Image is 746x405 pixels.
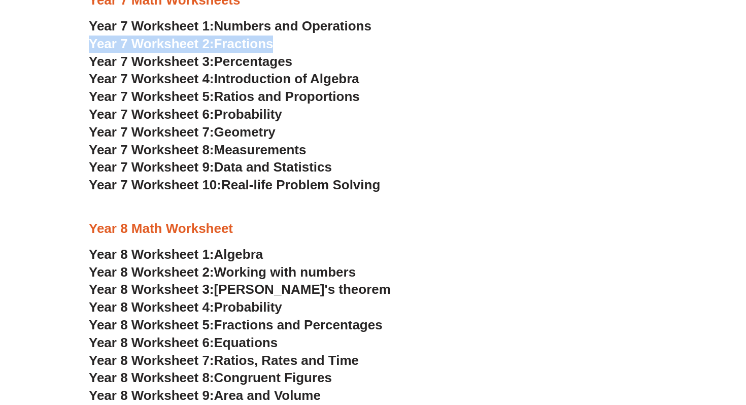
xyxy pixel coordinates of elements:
span: Numbers and Operations [214,18,371,33]
span: Year 8 Worksheet 2: [89,264,214,280]
a: Year 7 Worksheet 3:Percentages [89,54,292,69]
span: Ratios, Rates and Time [214,353,359,368]
span: Working with numbers [214,264,356,280]
span: Year 7 Worksheet 6: [89,107,214,122]
span: Year 7 Worksheet 4: [89,71,214,86]
a: Year 7 Worksheet 10:Real-life Problem Solving [89,177,380,192]
span: Year 8 Worksheet 4: [89,299,214,315]
span: Year 7 Worksheet 9: [89,159,214,175]
span: Year 7 Worksheet 5: [89,89,214,104]
span: Year 7 Worksheet 2: [89,36,214,51]
a: Year 8 Worksheet 1:Algebra [89,247,263,262]
a: Year 7 Worksheet 5:Ratios and Proportions [89,89,360,104]
span: Real-life Problem Solving [221,177,380,192]
span: Measurements [214,142,307,157]
h3: Year 8 Math Worksheet [89,220,657,238]
span: Equations [214,335,278,350]
a: Year 7 Worksheet 7:Geometry [89,124,276,140]
span: Percentages [214,54,293,69]
a: Year 8 Worksheet 5:Fractions and Percentages [89,317,383,332]
a: Year 8 Worksheet 9:Area and Volume [89,388,321,403]
span: Introduction of Algebra [214,71,359,86]
span: Year 7 Worksheet 10: [89,177,221,192]
a: Year 8 Worksheet 7:Ratios, Rates and Time [89,353,359,368]
span: Geometry [214,124,276,140]
a: Year 8 Worksheet 2:Working with numbers [89,264,356,280]
span: Fractions [214,36,274,51]
span: Fractions and Percentages [214,317,383,332]
span: Year 7 Worksheet 7: [89,124,214,140]
a: Year 8 Worksheet 8:Congruent Figures [89,370,332,385]
a: Year 7 Worksheet 1:Numbers and Operations [89,18,371,33]
a: Year 7 Worksheet 6:Probability [89,107,282,122]
span: Probability [214,299,282,315]
span: Year 8 Worksheet 6: [89,335,214,350]
span: Ratios and Proportions [214,89,360,104]
a: Year 8 Worksheet 4:Probability [89,299,282,315]
span: Year 8 Worksheet 8: [89,370,214,385]
a: Year 7 Worksheet 8:Measurements [89,142,306,157]
span: Year 8 Worksheet 1: [89,247,214,262]
a: Year 8 Worksheet 3:[PERSON_NAME]'s theorem [89,282,391,297]
a: Year 7 Worksheet 4:Introduction of Algebra [89,71,359,86]
span: Probability [214,107,282,122]
a: Year 7 Worksheet 2:Fractions [89,36,273,51]
a: Year 8 Worksheet 6:Equations [89,335,278,350]
span: Year 8 Worksheet 3: [89,282,214,297]
span: [PERSON_NAME]'s theorem [214,282,391,297]
span: Congruent Figures [214,370,332,385]
span: Year 8 Worksheet 5: [89,317,214,332]
span: Algebra [214,247,263,262]
span: Year 7 Worksheet 3: [89,54,214,69]
span: Data and Statistics [214,159,332,175]
span: Year 7 Worksheet 8: [89,142,214,157]
span: Year 8 Worksheet 9: [89,388,214,403]
span: Area and Volume [214,388,321,403]
span: Year 8 Worksheet 7: [89,353,214,368]
span: Year 7 Worksheet 1: [89,18,214,33]
a: Year 7 Worksheet 9:Data and Statistics [89,159,332,175]
iframe: Chat Widget [572,290,746,405]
